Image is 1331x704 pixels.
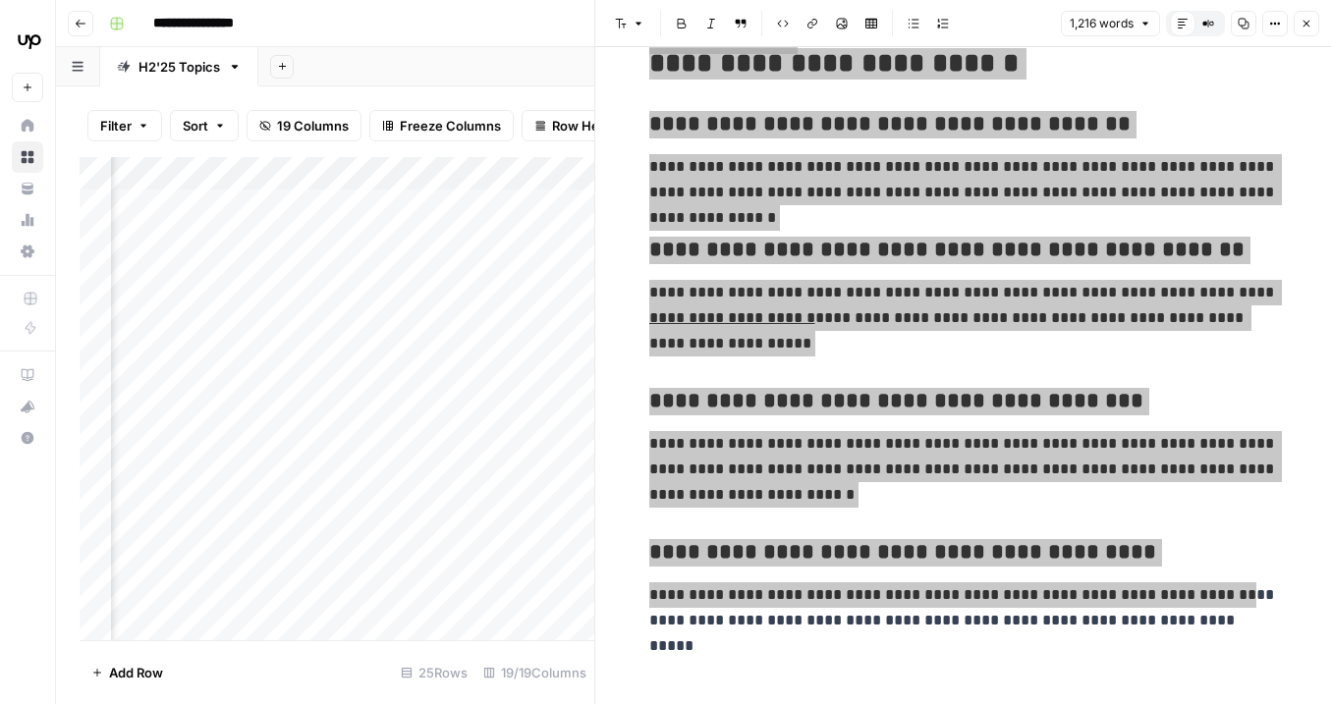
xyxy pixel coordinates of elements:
img: Upwork Logo [12,23,47,58]
span: 19 Columns [277,116,349,135]
button: Add Row [80,657,175,688]
div: H2'25 Topics [139,57,220,77]
button: Row Height [522,110,636,141]
button: Filter [87,110,162,141]
button: 19 Columns [247,110,361,141]
button: Sort [170,110,239,141]
span: 1,216 words [1070,15,1134,32]
span: Freeze Columns [400,116,501,135]
div: What's new? [13,392,42,421]
button: Workspace: Upwork [12,16,43,65]
span: Filter [100,116,132,135]
a: AirOps Academy [12,359,43,391]
button: What's new? [12,391,43,422]
a: Browse [12,141,43,173]
a: Your Data [12,173,43,204]
a: Settings [12,236,43,267]
span: Add Row [109,663,163,682]
a: H2'25 Topics [100,47,258,86]
a: Usage [12,204,43,236]
span: Sort [183,116,208,135]
button: Freeze Columns [369,110,514,141]
button: 1,216 words [1061,11,1160,36]
button: Help + Support [12,422,43,454]
div: 25 Rows [393,657,475,688]
span: Row Height [552,116,623,135]
div: 19/19 Columns [475,657,594,688]
a: Home [12,110,43,141]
